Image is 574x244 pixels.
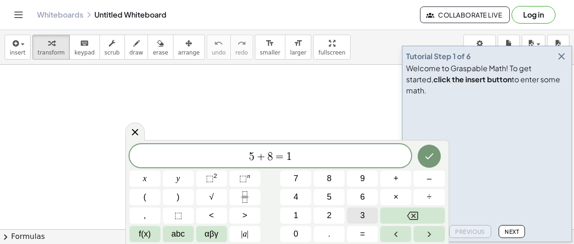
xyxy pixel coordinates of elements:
span: | [247,229,249,238]
i: format_size [294,38,302,49]
button: erase [148,35,173,60]
span: scrub [105,49,120,56]
span: fullscreen [318,49,345,56]
i: redo [237,38,246,49]
button: Less than [196,207,227,224]
button: 9 [347,171,378,187]
span: 1 [294,209,298,222]
button: keyboardkeypad [69,35,100,60]
button: redoredo [230,35,253,60]
span: 5 [249,151,254,162]
span: ⬚ [206,174,214,183]
button: 0 [280,226,311,242]
button: Squared [196,171,227,187]
span: < [209,209,214,222]
button: Placeholder [163,207,194,224]
span: insert [10,49,25,56]
span: 0 [294,228,298,240]
span: ⬚ [239,174,247,183]
button: Plus [380,171,411,187]
button: 6 [347,189,378,205]
span: undo [212,49,226,56]
button: 4 [280,189,311,205]
button: scrub [99,35,125,60]
button: format_sizelarger [285,35,311,60]
button: Done [418,145,441,168]
span: | [241,229,243,238]
button: y [163,171,194,187]
button: Backspace [380,207,444,224]
button: 2 [314,207,345,224]
span: × [394,191,399,203]
span: x [143,172,147,185]
button: 7 [280,171,311,187]
button: Greek alphabet [196,226,227,242]
span: Next [505,228,519,235]
button: Right arrow [414,226,444,242]
span: smaller [260,49,280,56]
button: settings [463,35,496,60]
button: Left arrow [380,226,411,242]
span: Collaborate Live [428,11,502,19]
span: + [254,151,268,162]
button: Absolute value [229,226,260,242]
span: = [360,228,365,240]
button: , [130,207,160,224]
a: Whiteboards [37,10,83,19]
button: ) [163,189,194,205]
span: ⬚ [174,209,182,222]
span: 7 [294,172,298,185]
span: = [273,151,286,162]
span: redo [235,49,248,56]
button: Equals [347,226,378,242]
button: Minus [414,171,444,187]
button: . [314,226,345,242]
span: a [241,228,248,240]
button: ( [130,189,160,205]
i: undo [214,38,223,49]
button: Toggle navigation [11,7,26,22]
span: + [394,172,399,185]
button: load [547,35,569,60]
button: Superscript [229,171,260,187]
button: 3 [347,207,378,224]
span: 3 [360,209,365,222]
span: , [144,209,146,222]
i: format_size [265,38,274,49]
button: undoundo [207,35,231,60]
button: fullscreen [313,35,350,60]
span: 1 [286,151,292,162]
button: Collaborate Live [420,6,510,23]
span: ) [177,191,179,203]
span: αβγ [204,228,218,240]
button: Next [499,225,525,238]
sup: 2 [214,172,217,179]
button: draw [124,35,148,60]
span: > [242,209,247,222]
span: . [328,228,330,240]
button: Functions [130,226,160,242]
button: x [130,171,160,187]
span: 9 [360,172,365,185]
button: arrange [173,35,205,60]
span: 8 [267,151,273,162]
span: 2 [327,209,332,222]
button: Divide [414,189,444,205]
button: Square root [196,189,227,205]
button: insert [5,35,31,60]
button: Fraction [229,189,260,205]
span: 5 [327,191,332,203]
i: keyboard [80,38,89,49]
span: abc [172,228,185,240]
div: Welcome to Graspable Math! To get started, to enter some math. [406,63,568,96]
button: Times [380,189,411,205]
sup: n [247,172,250,179]
span: draw [130,49,143,56]
span: arrange [178,49,200,56]
span: y [176,172,180,185]
span: keypad [74,49,95,56]
button: Log in [512,6,555,24]
span: – [427,172,432,185]
button: Alphabet [163,226,194,242]
button: transform [32,35,70,60]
